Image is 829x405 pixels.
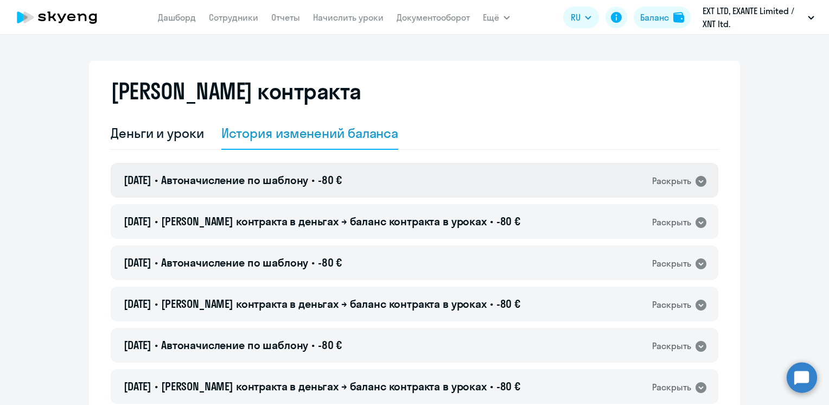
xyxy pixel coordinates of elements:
[124,173,151,187] span: [DATE]
[111,124,204,142] div: Деньги и уроки
[640,11,669,24] div: Баланс
[161,297,487,311] span: [PERSON_NAME] контракта в деньгах → баланс контракта в уроках
[311,173,315,187] span: •
[483,11,499,24] span: Ещё
[490,297,493,311] span: •
[652,174,691,188] div: Раскрыть
[111,78,361,104] h2: [PERSON_NAME] контракта
[124,338,151,352] span: [DATE]
[158,12,196,23] a: Дашборд
[673,12,684,23] img: balance
[496,214,520,228] span: -80 €
[318,256,342,269] span: -80 €
[652,216,691,229] div: Раскрыть
[490,379,493,393] span: •
[652,339,691,353] div: Раскрыть
[209,12,258,23] a: Сотрудники
[496,297,520,311] span: -80 €
[652,381,691,394] div: Раскрыть
[313,12,384,23] a: Начислить уроки
[161,338,308,352] span: Автоначисление по шаблону
[155,338,158,352] span: •
[483,7,510,28] button: Ещё
[161,173,308,187] span: Автоначисление по шаблону
[318,338,342,352] span: -80 €
[155,173,158,187] span: •
[124,297,151,311] span: [DATE]
[311,256,315,269] span: •
[311,338,315,352] span: •
[124,256,151,269] span: [DATE]
[703,4,804,30] p: EXT LTD, ‎EXANTE Limited / XNT ltd.
[652,298,691,312] div: Раскрыть
[124,379,151,393] span: [DATE]
[161,256,308,269] span: Автоначисление по шаблону
[652,257,691,270] div: Раскрыть
[155,256,158,269] span: •
[161,379,487,393] span: [PERSON_NAME] контракта в деньгах → баланс контракта в уроках
[496,379,520,393] span: -80 €
[155,379,158,393] span: •
[397,12,470,23] a: Документооборот
[221,124,399,142] div: История изменений баланса
[697,4,820,30] button: EXT LTD, ‎EXANTE Limited / XNT ltd.
[155,297,158,311] span: •
[563,7,599,28] button: RU
[490,214,493,228] span: •
[124,214,151,228] span: [DATE]
[571,11,581,24] span: RU
[634,7,691,28] button: Балансbalance
[155,214,158,228] span: •
[271,12,300,23] a: Отчеты
[161,214,487,228] span: [PERSON_NAME] контракта в деньгах → баланс контракта в уроках
[318,173,342,187] span: -80 €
